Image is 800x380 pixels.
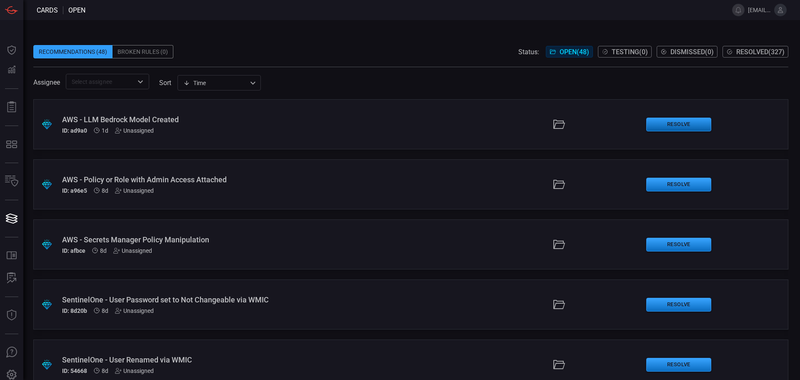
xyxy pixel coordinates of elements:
[2,40,22,60] button: Dashboard
[62,175,327,184] div: AWS - Policy or Role with Admin Access Attached
[68,6,85,14] span: open
[612,48,648,56] span: Testing ( 0 )
[62,355,327,364] div: SentinelOne - User Renamed via WMIC
[2,268,22,288] button: ALERT ANALYSIS
[560,48,589,56] span: Open ( 48 )
[62,235,327,244] div: AWS - Secrets Manager Policy Manipulation
[115,307,154,314] div: Unassigned
[33,45,112,58] div: Recommendations (48)
[657,46,717,58] button: Dismissed(0)
[598,46,652,58] button: Testing(0)
[670,48,714,56] span: Dismissed ( 0 )
[115,367,154,374] div: Unassigned
[33,78,60,86] span: Assignee
[115,187,154,194] div: Unassigned
[102,187,108,194] span: Sep 28, 2025 1:29 AM
[646,118,711,131] button: Resolve
[62,115,327,124] div: AWS - LLM Bedrock Model Created
[722,46,788,58] button: Resolved(327)
[100,247,107,254] span: Sep 28, 2025 1:29 AM
[183,79,247,87] div: Time
[736,48,785,56] span: Resolved ( 327 )
[646,358,711,372] button: Resolve
[646,298,711,312] button: Resolve
[2,246,22,266] button: Rule Catalog
[115,127,154,134] div: Unassigned
[62,187,87,194] h5: ID: a96e5
[748,7,771,13] span: [EMAIL_ADDRESS][DOMAIN_NAME]
[2,60,22,80] button: Detections
[62,367,87,374] h5: ID: 54668
[135,76,146,88] button: Open
[68,76,133,87] input: Select assignee
[546,46,593,58] button: Open(48)
[2,209,22,229] button: Cards
[37,6,58,14] span: Cards
[62,307,87,314] h5: ID: 8d20b
[102,367,108,374] span: Sep 28, 2025 1:29 AM
[2,97,22,117] button: Reports
[2,171,22,191] button: Inventory
[2,342,22,362] button: Ask Us A Question
[62,127,87,134] h5: ID: ad9a0
[112,45,173,58] div: Broken Rules (0)
[102,127,108,134] span: Oct 05, 2025 6:41 AM
[518,48,539,56] span: Status:
[646,238,711,252] button: Resolve
[102,307,108,314] span: Sep 28, 2025 1:29 AM
[62,247,85,254] h5: ID: afbce
[646,178,711,191] button: Resolve
[62,295,327,304] div: SentinelOne - User Password set to Not Changeable via WMIC
[2,134,22,154] button: MITRE - Detection Posture
[113,247,152,254] div: Unassigned
[2,305,22,325] button: Threat Intelligence
[159,79,171,87] label: sort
